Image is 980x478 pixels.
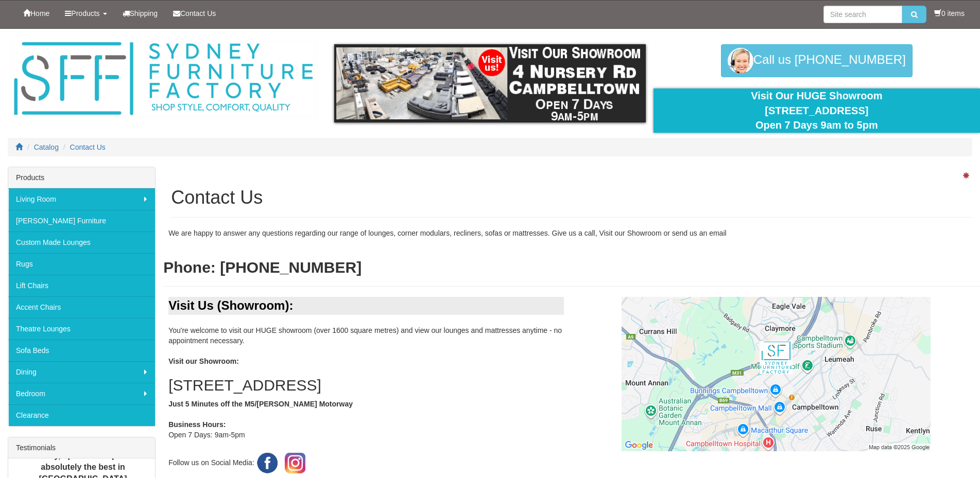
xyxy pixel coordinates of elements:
[171,187,972,208] h1: Contact Us
[823,6,902,23] input: Site search
[282,450,308,476] img: Instagram
[8,318,155,340] a: Theatre Lounges
[168,420,226,429] b: Business Hours:
[168,357,564,408] b: Visit our Showroom: Just 5 Minutes off the M5/[PERSON_NAME] Motorway
[334,44,645,122] img: showroom.gif
[30,9,49,17] span: Home
[168,297,564,314] div: Visit Us (Showroom):
[622,297,931,451] img: Click to activate map
[661,88,972,133] div: Visit Our HUGE Showroom [STREET_ADDRESS] Open 7 Days 9am to 5pm
[8,167,155,188] div: Products
[180,9,216,17] span: Contact Us
[8,383,155,404] a: Bedroom
[70,143,106,151] a: Contact Us
[8,253,155,275] a: Rugs
[34,143,59,151] a: Catalog
[254,450,280,476] img: Facebook
[115,1,166,26] a: Shipping
[8,188,155,210] a: Living Room
[15,1,57,26] a: Home
[130,9,158,17] span: Shipping
[71,9,99,17] span: Products
[168,377,564,394] h2: [STREET_ADDRESS]
[8,404,155,426] a: Clearance
[934,8,965,19] li: 0 items
[8,361,155,383] a: Dining
[57,1,114,26] a: Products
[8,340,155,361] a: Sofa Beds
[163,259,362,276] b: Phone: [PHONE_NUMBER]
[579,297,972,451] a: Click to activate map
[163,297,572,475] div: You're welcome to visit our HUGE showroom (over 1600 square metres) and view our lounges and matt...
[8,275,155,296] a: Lift Chairs
[9,39,318,119] img: Sydney Furniture Factory
[163,228,980,238] div: We are happy to answer any questions regarding our range of lounges, corner modulars, recliners, ...
[8,210,155,232] a: [PERSON_NAME] Furniture
[8,437,155,458] div: Testimonials
[8,232,155,253] a: Custom Made Lounges
[165,1,223,26] a: Contact Us
[8,296,155,318] a: Accent Chairs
